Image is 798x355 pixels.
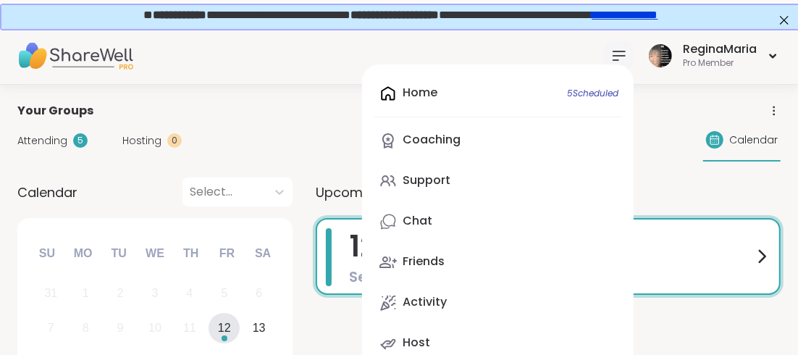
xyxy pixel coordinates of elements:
[117,283,124,303] div: 2
[83,283,89,303] div: 1
[683,41,757,57] div: ReginaMaria
[221,283,227,303] div: 5
[175,313,206,344] div: Not available Thursday, September 11th, 2025
[35,278,67,309] div: Not available Sunday, August 31st, 2025
[403,335,430,351] div: Host
[83,318,89,338] div: 8
[209,313,240,344] div: Choose Friday, September 12th, 2025
[139,238,171,270] div: We
[209,278,240,309] div: Not available Friday, September 5th, 2025
[48,318,54,338] div: 7
[70,278,101,309] div: Not available Monday, September 1st, 2025
[316,183,382,202] span: Upcoming
[374,245,622,280] a: Friends
[17,133,67,149] span: Attending
[17,30,133,81] img: ShareWell Nav Logo
[374,204,622,239] a: Chat
[70,313,101,344] div: Not available Monday, September 8th, 2025
[140,313,171,344] div: Not available Wednesday, September 10th, 2025
[243,313,274,344] div: Choose Saturday, September 13th, 2025
[218,318,231,338] div: 12
[729,133,778,148] span: Calendar
[349,267,377,287] span: Sep
[175,278,206,309] div: Not available Thursday, September 4th, 2025
[403,132,461,148] div: Coaching
[186,283,193,303] div: 4
[256,283,262,303] div: 6
[73,133,88,148] div: 5
[243,278,274,309] div: Not available Saturday, September 6th, 2025
[403,294,447,310] div: Activity
[44,283,57,303] div: 31
[152,283,159,303] div: 3
[122,133,161,149] span: Hosting
[374,164,622,199] a: Support
[117,318,124,338] div: 9
[148,318,161,338] div: 10
[374,123,622,158] a: Coaching
[167,133,182,148] div: 0
[175,238,207,270] div: Th
[211,238,243,270] div: Fr
[350,226,377,267] span: 12
[67,238,98,270] div: Mo
[17,102,93,120] span: Your Groups
[247,238,279,270] div: Sa
[403,172,450,188] div: Support
[683,57,757,70] div: Pro Member
[103,238,135,270] div: Tu
[403,213,432,229] div: Chat
[17,183,77,202] span: Calendar
[649,44,672,67] img: ReginaMaria
[183,318,196,338] div: 11
[31,238,63,270] div: Su
[105,278,136,309] div: Not available Tuesday, September 2nd, 2025
[105,313,136,344] div: Not available Tuesday, September 9th, 2025
[35,313,67,344] div: Not available Sunday, September 7th, 2025
[403,254,445,270] div: Friends
[253,318,266,338] div: 13
[374,285,622,320] a: Activity
[140,278,171,309] div: Not available Wednesday, September 3rd, 2025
